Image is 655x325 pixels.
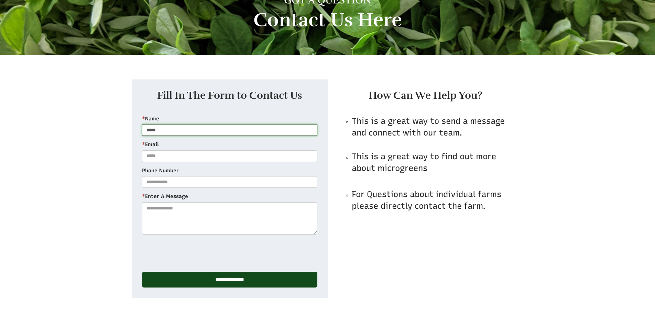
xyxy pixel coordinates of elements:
label: Phone Number [142,167,317,174]
label: Email [142,141,317,148]
span: For Questions about individual farms please directly contact the farm. [352,189,501,211]
label: Name [142,115,317,122]
h2: Contact Us Here [202,9,453,31]
span: This is a great way to send a message and connect with our team. [352,116,505,138]
span: This is a great way to find out more about microgreens [352,151,496,173]
iframe: reCAPTCHA [142,240,247,267]
strong: How Can We Help You? [369,89,482,102]
label: Enter A Message [142,193,317,200]
strong: Fill In The Form to Contact Us [157,89,302,102]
